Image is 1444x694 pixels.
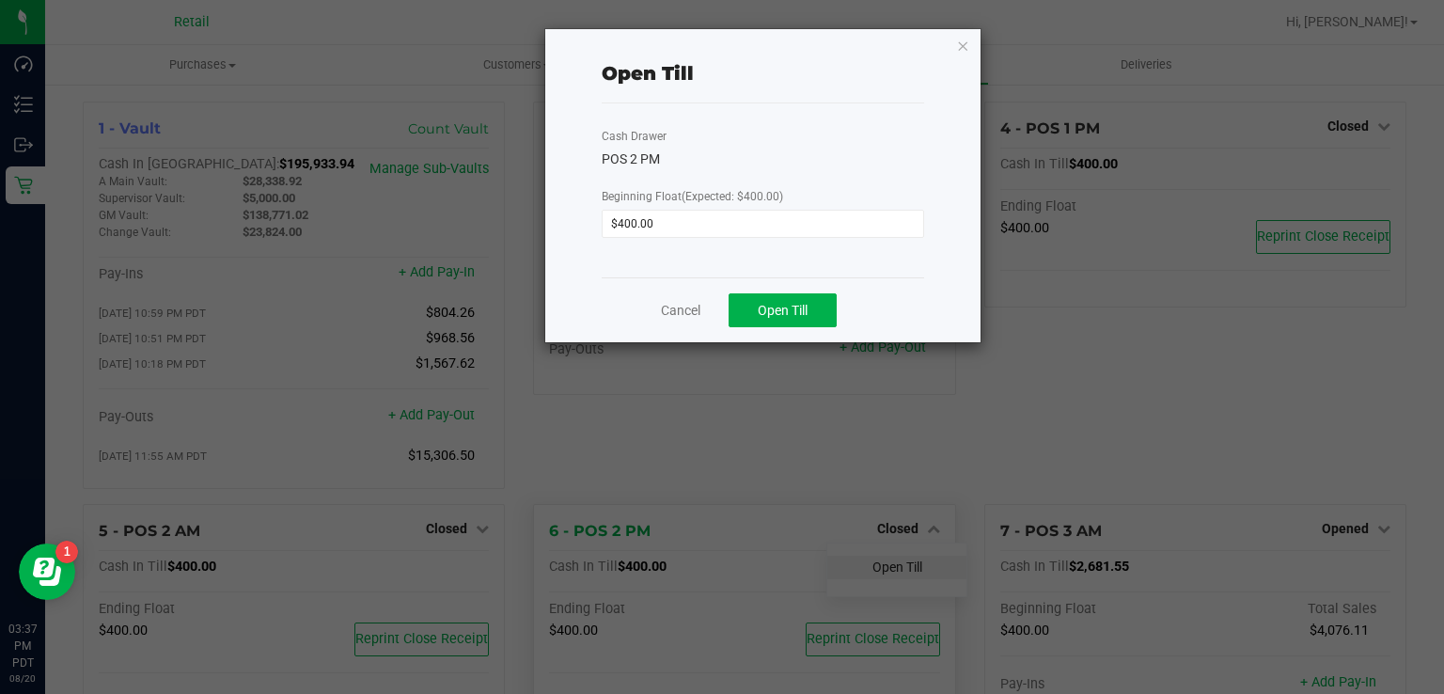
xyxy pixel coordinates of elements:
iframe: Resource center [19,544,75,600]
div: POS 2 PM [602,150,924,169]
span: Beginning Float [602,190,783,203]
span: (Expected: $400.00) [682,190,783,203]
button: Open Till [729,293,837,327]
a: Cancel [661,301,700,321]
span: Open Till [758,303,808,318]
div: Open Till [602,59,694,87]
label: Cash Drawer [602,128,667,145]
iframe: Resource center unread badge [55,541,78,563]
